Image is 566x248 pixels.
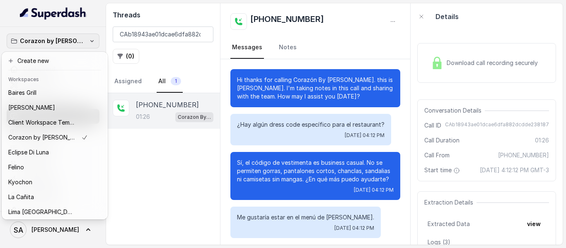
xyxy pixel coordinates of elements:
[20,36,86,46] p: Corazon by [PERSON_NAME]
[7,34,99,48] button: Corazon by [PERSON_NAME]
[8,207,75,217] p: Lima [GEOGRAPHIC_DATA]
[3,53,106,68] button: Create new
[8,192,34,202] p: La Cañita
[8,177,32,187] p: Kyochon
[8,88,36,98] p: Baires Grill
[2,52,108,219] div: Corazon by [PERSON_NAME]
[8,132,75,142] p: Corazon by [PERSON_NAME]
[8,118,75,128] p: Client Workspace Template
[8,103,55,113] p: [PERSON_NAME]
[8,162,24,172] p: Felino
[3,72,106,85] header: Workspaces
[8,147,49,157] p: Eclipse Di Luna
